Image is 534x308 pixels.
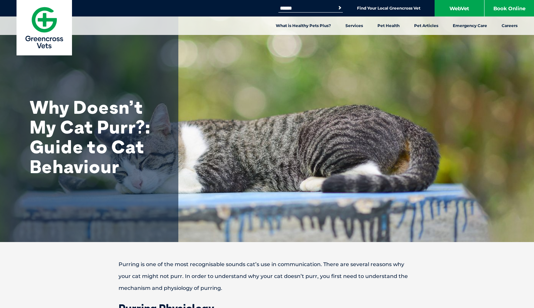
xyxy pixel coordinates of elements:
a: Find Your Local Greencross Vet [357,6,420,11]
h1: Why Doesn’t My Cat Purr?: Guide to Cat Behaviour [30,97,162,176]
a: Pet Articles [407,16,445,35]
a: Careers [494,16,525,35]
a: Pet Health [370,16,407,35]
a: What is Healthy Pets Plus? [268,16,338,35]
a: Services [338,16,370,35]
button: Search [337,5,343,11]
a: Emergency Care [445,16,494,35]
p: Purring is one of the most recognisable sounds cat’s use in communication. There are several reas... [95,259,439,294]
